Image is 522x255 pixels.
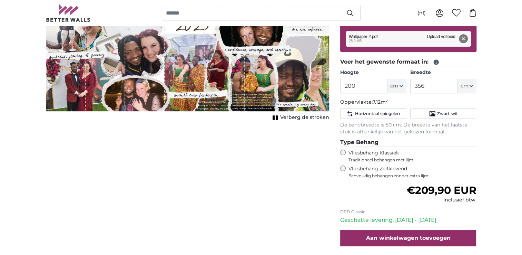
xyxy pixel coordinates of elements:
[460,83,468,89] span: cm
[410,108,476,119] button: Zwart-wit
[340,209,476,215] p: DPD Classic
[348,157,464,163] span: Traditioneel behangen met lijm
[410,69,476,76] label: Breedte
[340,69,406,76] label: Hoogte
[387,79,406,93] button: cm
[406,197,476,204] div: Inclusief btw.
[348,150,464,163] label: Vliesbehang Klassiek
[46,4,91,22] img: Betterwalls
[373,99,388,105] span: 7.12m²
[412,7,431,19] button: (nl)
[348,166,476,179] label: Vliesbehang Zelfklevend
[340,230,476,246] button: Aan winkelwagen toevoegen
[457,79,476,93] button: cm
[340,138,476,147] legend: Type Behang
[340,108,406,119] button: Horizontaal spiegelen
[355,111,400,116] span: Horizontaal spiegelen
[270,113,329,122] button: Verberg de stroken
[348,173,476,179] span: Eenvoudig behangen zonder extra lijm
[390,83,398,89] span: cm
[366,235,451,241] span: Aan winkelwagen toevoegen
[437,111,458,116] span: Zwart-wit
[340,58,476,66] legend: Voer het gewenste formaat in:
[280,114,329,121] span: Verberg de stroken
[340,122,476,135] p: De bandbreedte is 50 cm. De breedte van het laatste stuk is afhankelijk van het gekozen formaat.
[406,184,476,197] span: €209,90 EUR
[340,216,476,224] p: Geschatte levering: [DATE] - [DATE]
[340,99,476,106] p: Oppervlakte:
